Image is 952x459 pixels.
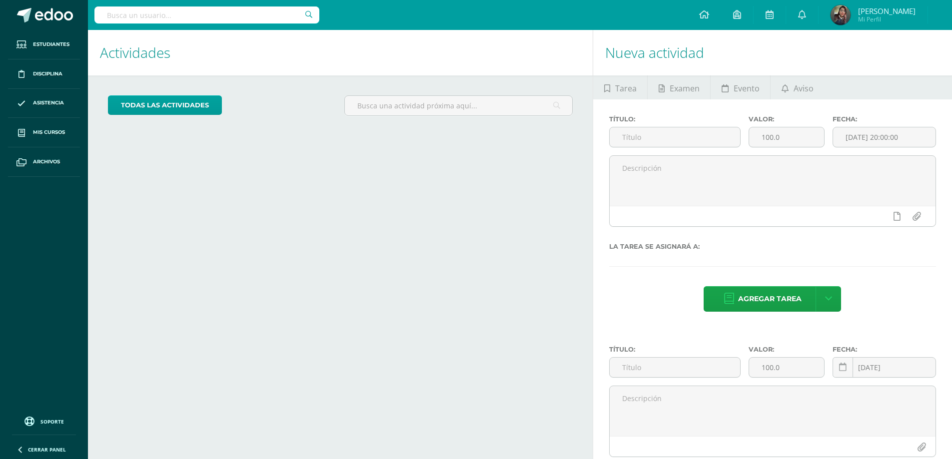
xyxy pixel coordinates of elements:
span: Agregar tarea [738,287,802,311]
input: Título [610,358,740,377]
a: Mis cursos [8,118,80,147]
input: Fecha de entrega [833,358,936,377]
a: Asistencia [8,89,80,118]
label: Título: [609,115,741,123]
input: Busca una actividad próxima aquí... [345,96,572,115]
input: Fecha de entrega [833,127,936,147]
a: Tarea [593,75,647,99]
span: Disciplina [33,70,62,78]
span: Mis cursos [33,128,65,136]
span: Estudiantes [33,40,69,48]
img: f0e68a23fbcd897634a5ac152168984d.png [831,5,851,25]
label: Título: [609,346,741,353]
span: Cerrar panel [28,446,66,453]
span: Asistencia [33,99,64,107]
a: Estudiantes [8,30,80,59]
span: Aviso [794,76,814,100]
span: Mi Perfil [858,15,916,23]
a: todas las Actividades [108,95,222,115]
a: Disciplina [8,59,80,89]
span: Evento [734,76,760,100]
h1: Actividades [100,30,581,75]
a: Soporte [12,414,76,428]
a: Examen [648,75,710,99]
a: Aviso [771,75,824,99]
input: Título [610,127,740,147]
label: Valor: [749,346,825,353]
span: Tarea [615,76,637,100]
a: Evento [711,75,770,99]
label: Valor: [749,115,825,123]
input: Puntos máximos [749,358,824,377]
input: Puntos máximos [749,127,824,147]
span: [PERSON_NAME] [858,6,916,16]
input: Busca un usuario... [94,6,319,23]
a: Archivos [8,147,80,177]
span: Examen [670,76,700,100]
label: Fecha: [833,346,936,353]
label: La tarea se asignará a: [609,243,936,250]
span: Archivos [33,158,60,166]
label: Fecha: [833,115,936,123]
span: Soporte [40,418,64,425]
h1: Nueva actividad [605,30,940,75]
